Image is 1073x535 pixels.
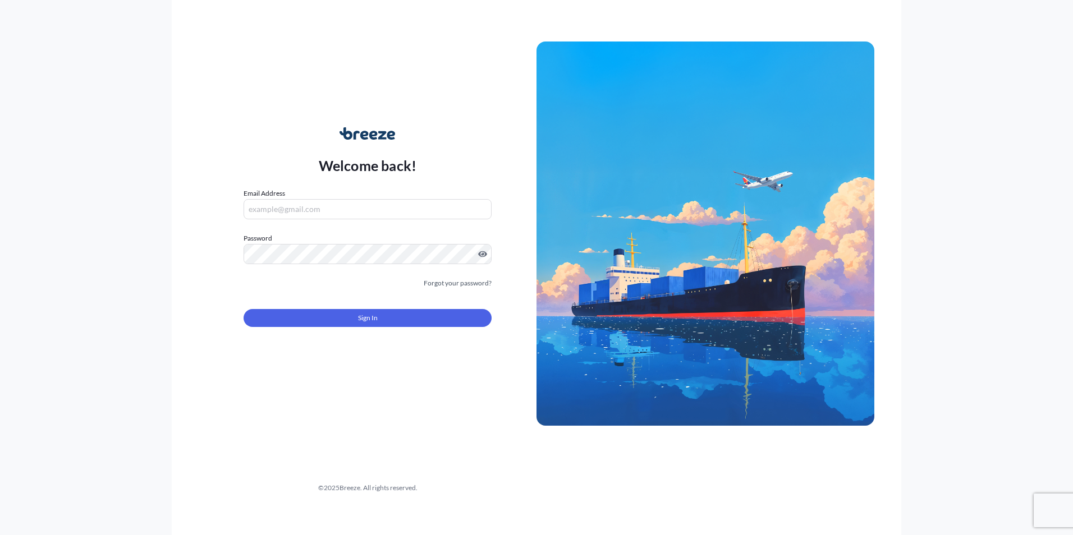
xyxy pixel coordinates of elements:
input: example@gmail.com [244,199,492,219]
button: Sign In [244,309,492,327]
label: Password [244,233,492,244]
p: Welcome back! [319,156,417,174]
img: Ship illustration [536,41,874,425]
label: Email Address [244,188,285,199]
button: Show password [478,250,487,259]
div: © 2025 Breeze. All rights reserved. [199,482,536,494]
a: Forgot your password? [424,278,492,289]
span: Sign In [358,312,378,324]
